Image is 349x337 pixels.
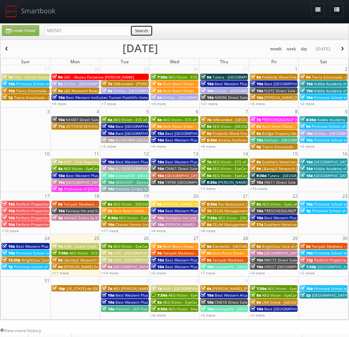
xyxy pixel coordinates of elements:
span: Hampton Inn and Suites Coeur d'Alene (second shoot) [165,215,261,220]
span: [GEOGRAPHIC_DATA] [GEOGRAPHIC_DATA] [264,250,338,256]
span: [US_STATE] de [GEOGRAPHIC_DATA] - [GEOGRAPHIC_DATA] [66,286,168,291]
span: 10a [52,208,65,213]
a: +2 more [300,270,315,276]
span: 9:30a [251,173,266,178]
span: 10a [300,201,313,207]
span: Best Western Plus [GEOGRAPHIC_DATA] (Loc #11187) [165,208,259,213]
span: 1:30p [300,264,316,269]
span: 8:30a [300,117,316,122]
a: +4 more [151,228,166,233]
a: +3 more [300,144,315,149]
span: Best Western Plus Valemount Inn & Suites (Loc #62120) [115,300,215,305]
span: 10a [251,215,263,220]
span: RESHOOT - Zeitview for [GEOGRAPHIC_DATA] [115,180,195,185]
span: 10a [102,186,114,191]
span: CELA4 Management Services, Inc. - [PERSON_NAME] Hyundai [212,208,321,213]
span: AEG Vision - ECS of FL - Brevard Vision Care - [PERSON_NAME] [168,74,278,80]
span: L&amp;E Research [US_STATE] [262,166,316,171]
span: 9a [52,81,63,86]
a: +8 more [201,228,215,233]
span: 7a [2,74,13,80]
span: 8a [251,159,261,164]
span: 7a [151,286,162,291]
span: 10a [2,250,15,256]
span: 9a [102,88,112,93]
span: 9a [151,250,162,256]
span: HGV - [GEOGRAPHIC_DATA] [113,250,161,256]
a: +4 more [151,101,166,106]
span: [GEOGRAPHIC_DATA] [165,173,201,178]
span: Best Western Plus [GEOGRAPHIC_DATA] (Loc #48184) [66,173,160,178]
span: 10a [52,95,65,100]
span: TXP80 [GEOGRAPHIC_DATA] [GEOGRAPHIC_DATA] [165,180,251,185]
span: 9a [251,244,261,249]
span: 10a [2,244,15,249]
span: 8a [251,74,261,80]
span: 8a [52,166,63,171]
span: 10a [151,264,164,269]
span: Fairway Inn and Suites [66,208,106,213]
span: BU #07840 [GEOGRAPHIC_DATA] [115,137,173,143]
span: Sonesta Simply Suites [GEOGRAPHIC_DATA] [115,186,192,191]
a: +5 more [151,144,166,149]
span: ZEITVIEW RESHOOT DuPont - [GEOGRAPHIC_DATA], [GEOGRAPHIC_DATA] [66,124,194,129]
span: Concept3D - [GEOGRAPHIC_DATA] [115,173,174,178]
a: +14 more [101,270,118,276]
span: 10a [102,159,114,164]
span: 10a [151,208,164,213]
span: NH087 Direct Sale [PERSON_NAME][GEOGRAPHIC_DATA], Ascend Hotel Collection [66,117,211,122]
span: HGV - [GEOGRAPHIC_DATA] [113,257,161,263]
span: Best Western Plus Garden Court Inn (Loc #05224) [165,159,253,164]
span: Charter Senior Living - [GEOGRAPHIC_DATA] [115,222,192,227]
span: 7a [102,250,112,256]
span: 7a [201,159,211,164]
span: 10a [102,180,114,185]
span: Fox Restaurant Concepts - Culinary Dropout [218,201,295,207]
span: Tutera - [GEOGRAPHIC_DATA] [212,74,264,80]
span: 8a [151,88,162,93]
a: +5 more [250,101,265,106]
a: +11 more [52,270,69,276]
span: 10a [251,81,263,86]
span: AEG Vision - EyeCare Specialties of [US_STATE] - [PERSON_NAME] Eyecare Associates - [PERSON_NAME] [64,166,246,171]
span: 10a [2,88,15,93]
span: 8a [151,244,162,249]
span: 10a [201,88,214,93]
span: 10a [151,222,164,227]
span: Teriyaki Madness - 318 Decatur [212,257,269,263]
span: Horizon - [GEOGRAPHIC_DATA] [264,137,318,143]
span: 1p [2,264,13,269]
span: 10a [102,166,114,171]
span: 10a [2,208,15,213]
a: +2 more [101,144,116,149]
span: 10a [102,124,114,129]
span: 9a [52,264,63,269]
span: 10a [102,137,114,143]
span: 10a [151,173,164,178]
span: Rack Room Shoes - 1253 [PERSON_NAME][GEOGRAPHIC_DATA] [163,88,273,93]
span: Cirillas - [GEOGRAPHIC_DATA] ([GEOGRAPHIC_DATA]) [163,95,254,100]
span: 7a [201,117,211,122]
a: +10 more [2,228,19,233]
span: 10a [151,166,164,171]
span: Rack Room Shoes - 1254 [GEOGRAPHIC_DATA] [163,124,244,129]
span: 9a [52,201,63,207]
span: 12:30p [2,257,21,263]
span: Best [GEOGRAPHIC_DATA] (Loc #39114) [115,131,185,136]
span: 8:30a [102,215,118,220]
span: 9a [151,95,162,100]
span: 8a [201,250,211,256]
span: 7:30a [52,250,68,256]
span: 8a [201,166,211,171]
span: 6:30a [201,201,217,207]
span: Perform Properties - [GEOGRAPHIC_DATA] [16,215,89,220]
span: Firebirds Wood Fired Grill [GEOGRAPHIC_DATA] [262,74,345,80]
span: 10a [102,131,114,136]
span: BU #[GEOGRAPHIC_DATA] ([GEOGRAPHIC_DATA]) [115,166,200,171]
span: Cirillas - [GEOGRAPHIC_DATA] [113,88,165,93]
span: 9a [102,264,112,269]
button: month [268,44,284,54]
span: 8a [201,222,211,227]
span: HGV - Club Regency of [GEOGRAPHIC_DATA] [64,159,140,164]
span: 10a [251,257,263,263]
